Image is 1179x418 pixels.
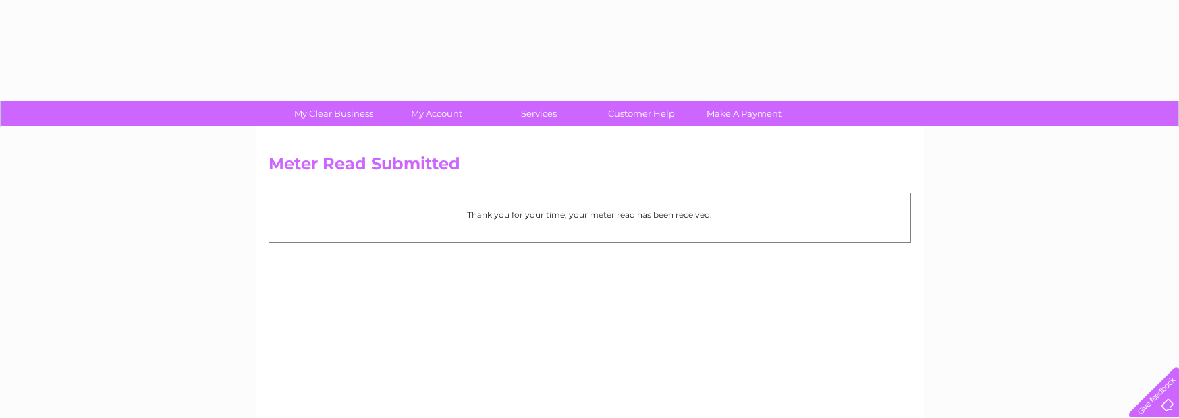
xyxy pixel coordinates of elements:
[269,154,911,180] h2: Meter Read Submitted
[276,208,904,221] p: Thank you for your time, your meter read has been received.
[483,101,595,126] a: Services
[688,101,800,126] a: Make A Payment
[278,101,389,126] a: My Clear Business
[381,101,492,126] a: My Account
[586,101,697,126] a: Customer Help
